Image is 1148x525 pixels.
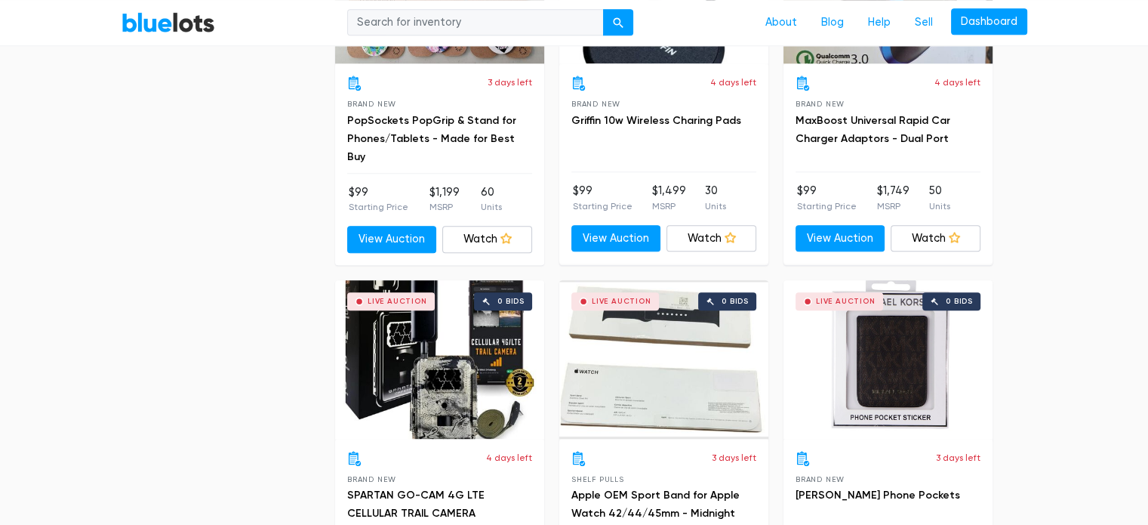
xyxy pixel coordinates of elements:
[797,183,857,213] li: $99
[497,298,525,305] div: 0 bids
[347,475,396,483] span: Brand New
[705,183,726,213] li: 30
[368,298,427,305] div: Live Auction
[891,225,980,252] a: Watch
[349,200,408,214] p: Starting Price
[712,451,756,465] p: 3 days left
[722,298,749,305] div: 0 bids
[651,199,685,213] p: MSRP
[559,280,768,439] a: Live Auction 0 bids
[796,225,885,252] a: View Auction
[783,280,993,439] a: Live Auction 0 bids
[876,199,909,213] p: MSRP
[571,114,741,127] a: Griffin 10w Wireless Charing Pads
[753,8,809,37] a: About
[571,489,740,520] a: Apple OEM Sport Band for Apple Watch 42/44/45mm - Midnight
[666,225,756,252] a: Watch
[796,489,960,502] a: [PERSON_NAME] Phone Pockets
[347,489,485,520] a: SPARTAN GO-CAM 4G LTE CELLULAR TRAIL CAMERA
[481,184,502,215] li: 60
[705,199,726,213] p: Units
[349,184,408,215] li: $99
[592,298,651,305] div: Live Auction
[347,9,604,36] input: Search for inventory
[571,475,624,483] span: Shelf Pulls
[816,298,876,305] div: Live Auction
[856,8,903,37] a: Help
[429,200,460,214] p: MSRP
[796,475,845,483] span: Brand New
[934,76,980,89] p: 4 days left
[571,100,620,108] span: Brand New
[809,8,856,37] a: Blog
[122,11,215,33] a: BlueLots
[481,200,502,214] p: Units
[796,100,845,108] span: Brand New
[347,114,516,163] a: PopSockets PopGrip & Stand for Phones/Tablets - Made for Best Buy
[571,225,661,252] a: View Auction
[347,226,437,253] a: View Auction
[488,76,532,89] p: 3 days left
[573,199,632,213] p: Starting Price
[903,8,945,37] a: Sell
[936,451,980,465] p: 3 days left
[347,100,396,108] span: Brand New
[429,184,460,215] li: $1,199
[710,76,756,89] p: 4 days left
[946,298,973,305] div: 0 bids
[573,183,632,213] li: $99
[876,183,909,213] li: $1,749
[951,8,1027,36] a: Dashboard
[929,183,950,213] li: 50
[442,226,532,253] a: Watch
[335,280,544,439] a: Live Auction 0 bids
[797,199,857,213] p: Starting Price
[651,183,685,213] li: $1,499
[929,199,950,213] p: Units
[486,451,532,465] p: 4 days left
[796,114,950,145] a: MaxBoost Universal Rapid Car Charger Adaptors - Dual Port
